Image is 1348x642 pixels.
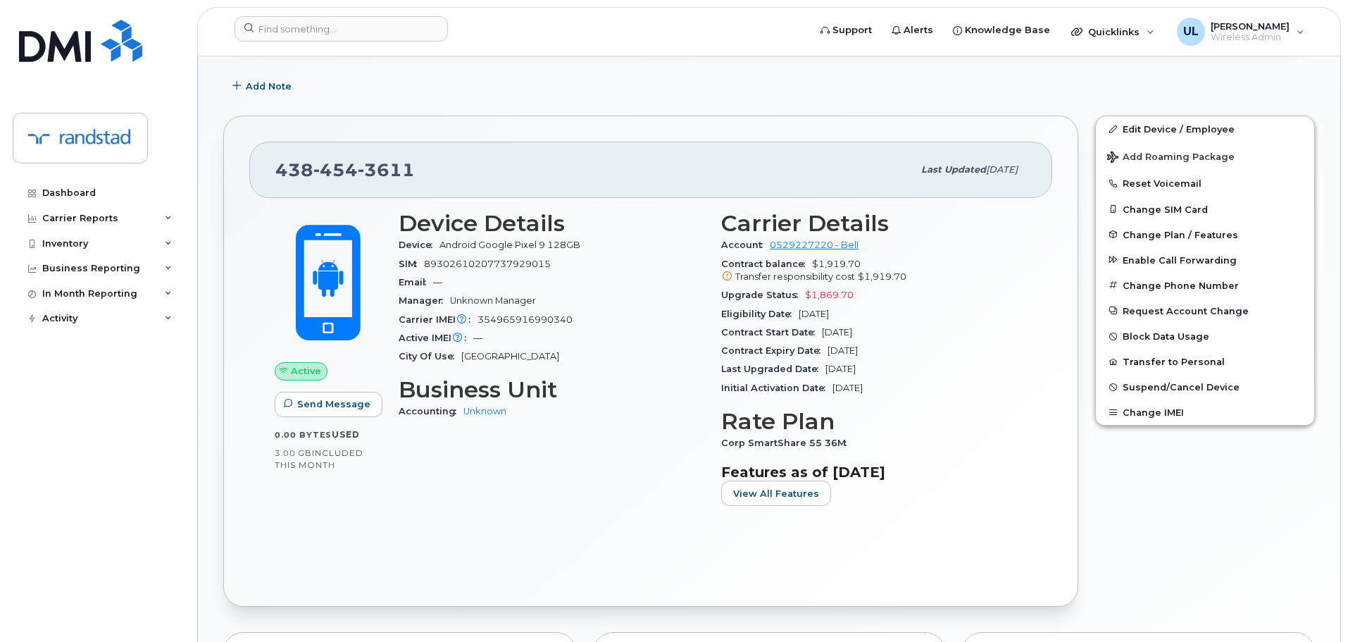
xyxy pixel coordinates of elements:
span: Account [721,240,770,250]
span: included this month [275,447,363,471]
button: Send Message [275,392,382,417]
span: Wireless Admin [1211,32,1290,43]
h3: Features as of [DATE] [721,464,1027,481]
a: Knowledge Base [943,16,1060,44]
div: Uraib Lakhani [1167,18,1314,46]
h3: Device Details [399,211,704,236]
button: Request Account Change [1096,298,1314,323]
span: Device [399,240,439,250]
span: [DATE] [828,345,858,356]
span: Add Note [246,80,292,93]
span: Alerts [904,23,933,37]
span: [GEOGRAPHIC_DATA] [461,351,559,362]
a: Alerts [882,16,943,44]
span: Active IMEI [399,333,473,343]
span: SIM [399,259,424,269]
span: Change Plan / Features [1123,229,1238,240]
span: [DATE] [986,164,1018,175]
span: Contract balance [721,259,812,269]
span: 454 [313,159,358,180]
span: 438 [275,159,415,180]
span: used [332,429,360,440]
button: Reset Voicemail [1096,171,1314,196]
button: Change SIM Card [1096,197,1314,222]
span: Active [291,364,321,378]
a: Support [811,16,882,44]
span: Knowledge Base [965,23,1050,37]
span: Quicklinks [1088,26,1140,37]
span: 354965916990340 [478,314,573,325]
span: 89302610207737929015 [424,259,551,269]
span: — [433,277,442,288]
span: Eligibility Date [721,309,799,319]
span: [DATE] [825,364,856,374]
h3: Business Unit [399,377,704,402]
div: Quicklinks [1061,18,1164,46]
span: [DATE] [822,327,852,338]
span: 3611 [358,159,415,180]
span: Support [832,23,872,37]
button: Block Data Usage [1096,323,1314,349]
span: $1,919.70 [858,271,906,282]
button: Change Plan / Features [1096,222,1314,247]
button: View All Features [721,481,831,506]
span: Last updated [921,164,986,175]
button: Change Phone Number [1096,273,1314,298]
span: Last Upgraded Date [721,364,825,374]
a: Edit Device / Employee [1096,116,1314,142]
button: Add Note [223,73,304,99]
a: Unknown [463,406,506,416]
span: Carrier IMEI [399,314,478,325]
h3: Rate Plan [721,409,1027,434]
button: Transfer to Personal [1096,349,1314,374]
span: Enable Call Forwarding [1123,254,1237,265]
button: Add Roaming Package [1096,142,1314,171]
span: Add Roaming Package [1107,152,1235,165]
span: 3.00 GB [275,448,312,458]
span: City Of Use [399,351,461,362]
a: 0529227220 - Bell [770,240,859,250]
span: Accounting [399,406,463,416]
span: Contract Expiry Date [721,345,828,356]
h3: Carrier Details [721,211,1027,236]
span: Android Google Pixel 9 128GB [439,240,580,250]
button: Suspend/Cancel Device [1096,374,1314,400]
span: $1,869.70 [805,290,854,300]
span: Transfer responsibility cost [735,271,855,282]
span: Corp SmartShare 55 36M [721,438,854,448]
button: Enable Call Forwarding [1096,247,1314,273]
span: [PERSON_NAME] [1211,20,1290,32]
span: [DATE] [799,309,829,319]
span: Unknown Manager [450,295,536,306]
span: Send Message [297,397,370,411]
button: Change IMEI [1096,400,1314,425]
span: UL [1183,23,1199,40]
span: Manager [399,295,450,306]
span: [DATE] [832,383,863,393]
span: Email [399,277,433,288]
span: — [473,333,482,343]
span: View All Features [733,487,819,500]
span: $1,919.70 [721,259,1027,284]
span: Contract Start Date [721,327,822,338]
span: Suspend/Cancel Device [1123,382,1240,393]
span: 0.00 Bytes [275,430,332,440]
span: Upgrade Status [721,290,805,300]
input: Find something... [235,16,448,42]
span: Initial Activation Date [721,383,832,393]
